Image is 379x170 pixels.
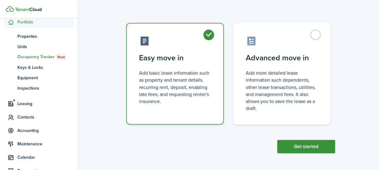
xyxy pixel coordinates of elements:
[17,54,74,60] span: Occupancy Tracker
[17,19,74,25] span: Portfolio
[15,8,41,11] img: TenantCloud
[17,44,74,50] span: Units
[17,127,74,134] span: Accounting
[57,54,65,60] span: New
[17,101,74,107] span: Leasing
[277,140,335,153] button: Get started
[17,64,74,71] span: Keys & Locks
[4,52,74,62] a: Occupancy TrackerNew
[4,62,74,73] a: Keys & Locks
[4,83,74,93] a: Inspections
[6,6,14,12] img: TenantCloud
[17,75,74,81] span: Equipment
[17,33,74,40] span: Properties
[17,114,74,120] span: Contacts
[17,141,74,147] span: Maintenance
[4,31,74,41] a: Properties
[4,73,74,83] a: Equipment
[246,52,318,63] control-radio-card-title: Advanced move in
[4,41,74,52] a: Units
[246,69,318,112] control-radio-card-description: Add more detailed lease information such dependents, other lease transactions, utilities, and man...
[17,85,74,91] span: Inspections
[139,52,211,63] control-radio-card-title: Easy move in
[139,69,211,105] control-radio-card-description: Add basic lease information such as property and tenant details, recurring rent, deposit, enablin...
[17,154,74,161] span: Calendar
